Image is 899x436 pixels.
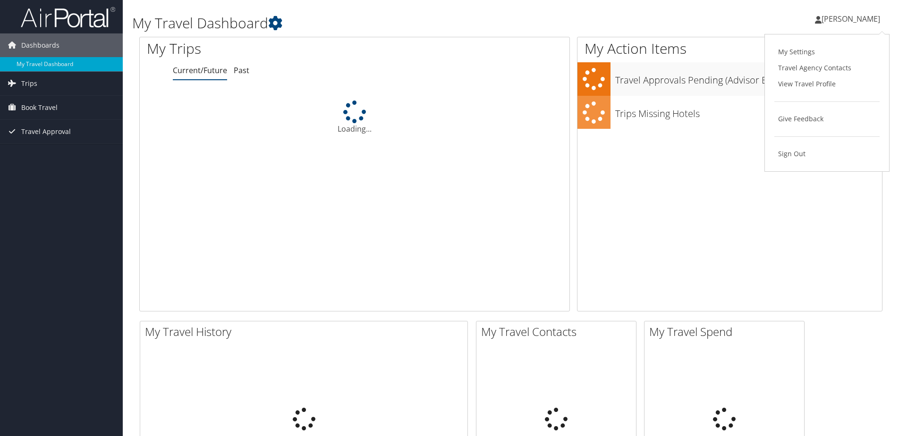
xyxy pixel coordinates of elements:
a: Sign Out [774,146,880,162]
a: My Settings [774,44,880,60]
div: Loading... [140,101,569,134]
span: [PERSON_NAME] [822,14,880,24]
a: View Travel Profile [774,76,880,92]
h3: Travel Approvals Pending (Advisor Booked) [615,69,882,87]
span: Travel Approval [21,120,71,143]
a: Travel Approvals Pending (Advisor Booked) [577,62,882,96]
h1: My Travel Dashboard [132,13,637,33]
a: Trips Missing Hotels [577,96,882,129]
a: Past [234,65,249,75]
span: Dashboards [21,34,59,57]
h1: My Trips [147,39,383,59]
span: Trips [21,72,37,95]
a: Travel Agency Contacts [774,60,880,76]
a: Give Feedback [774,111,880,127]
img: airportal-logo.png [21,6,115,28]
h2: My Travel Spend [649,324,804,340]
h3: Trips Missing Hotels [615,102,882,120]
span: Book Travel [21,96,58,119]
h2: My Travel Contacts [481,324,636,340]
a: Current/Future [173,65,227,75]
h2: My Travel History [145,324,467,340]
a: [PERSON_NAME] [815,5,890,33]
h1: My Action Items [577,39,882,59]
